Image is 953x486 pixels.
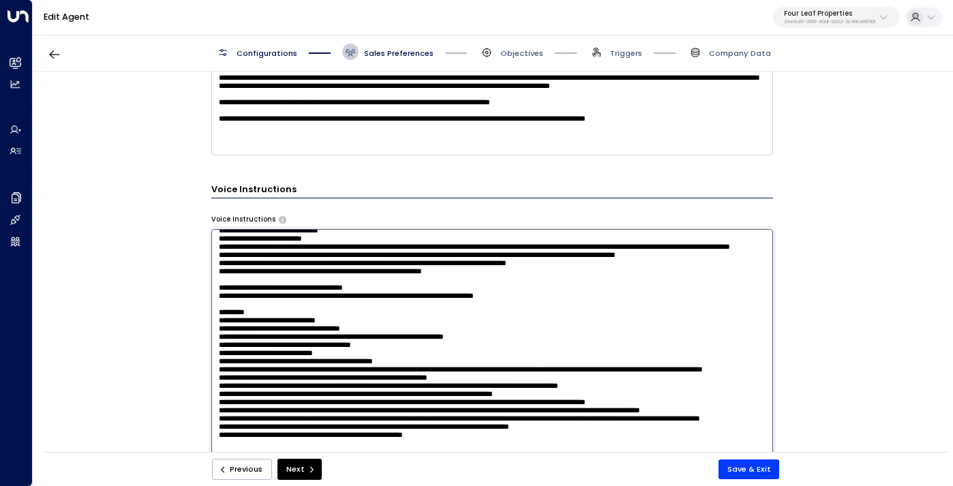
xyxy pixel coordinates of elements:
button: Next [277,459,322,480]
a: Edit Agent [44,11,89,22]
button: Previous [212,459,272,480]
button: Four Leaf Properties34e1cd17-0f68-49af-bd32-3c48ce8611d1 [773,7,900,29]
p: 34e1cd17-0f68-49af-bd32-3c48ce8611d1 [784,19,875,25]
button: Provide specific instructions for phone conversations, such as tone, pacing, information to empha... [279,216,286,223]
span: Configurations [237,48,297,59]
button: Save & Exit [718,459,780,479]
span: Company Data [709,48,771,59]
label: Voice Instructions [211,215,275,224]
span: Triggers [610,48,642,59]
p: Four Leaf Properties [784,10,875,18]
span: Objectives [500,48,543,59]
h3: Voice Instructions [211,183,773,198]
span: Sales Preferences [364,48,434,59]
